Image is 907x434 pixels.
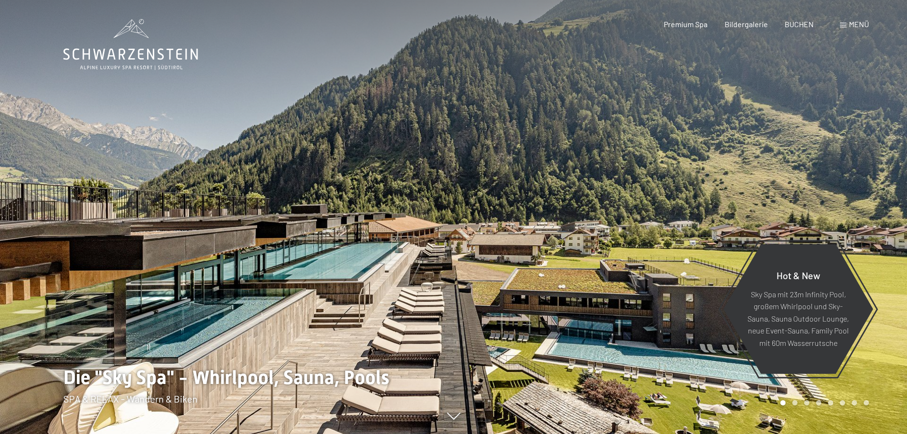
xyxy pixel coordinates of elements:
div: Carousel Page 7 [852,400,857,405]
div: Carousel Page 2 [792,400,797,405]
div: Carousel Page 1 (Current Slide) [780,400,786,405]
div: Carousel Page 3 [804,400,809,405]
span: Menü [849,20,869,29]
div: Carousel Page 6 [840,400,845,405]
div: Carousel Page 4 [816,400,821,405]
a: Premium Spa [664,20,708,29]
span: Hot & New [777,269,820,281]
div: Carousel Page 8 [864,400,869,405]
a: BUCHEN [785,20,814,29]
a: Bildergalerie [725,20,768,29]
p: Sky Spa mit 23m Infinity Pool, großem Whirlpool und Sky-Sauna, Sauna Outdoor Lounge, neue Event-S... [747,288,850,349]
a: Hot & New Sky Spa mit 23m Infinity Pool, großem Whirlpool und Sky-Sauna, Sauna Outdoor Lounge, ne... [723,243,874,374]
div: Carousel Page 5 [828,400,833,405]
div: Carousel Pagination [777,400,869,405]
